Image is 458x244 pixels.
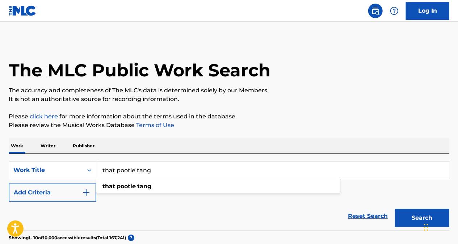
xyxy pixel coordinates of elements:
[38,138,58,153] p: Writer
[371,7,380,15] img: search
[9,5,37,16] img: MLC Logo
[9,112,449,121] p: Please for more information about the terms used in the database.
[9,121,449,130] p: Please review the Musical Works Database
[135,122,174,129] a: Terms of Use
[137,183,151,190] strong: tang
[9,161,449,231] form: Search Form
[9,138,25,153] p: Work
[71,138,97,153] p: Publisher
[387,4,402,18] div: Help
[390,7,399,15] img: help
[9,95,449,104] p: It is not an authoritative source for recording information.
[9,184,96,202] button: Add Criteria
[128,235,134,241] span: ?
[9,59,270,81] h1: The MLC Public Work Search
[422,209,458,244] iframe: Chat Widget
[30,113,58,120] a: click here
[406,2,449,20] a: Log In
[395,209,449,227] button: Search
[13,166,79,174] div: Work Title
[82,188,91,197] img: 9d2ae6d4665cec9f34b9.svg
[9,235,126,241] p: Showing 1 - 10 of 10,000 accessible results (Total 167,241 )
[9,86,449,95] p: The accuracy and completeness of The MLC's data is determined solely by our Members.
[344,208,391,224] a: Reset Search
[368,4,383,18] a: Public Search
[102,183,115,190] strong: that
[117,183,136,190] strong: pootie
[424,216,428,238] div: Drag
